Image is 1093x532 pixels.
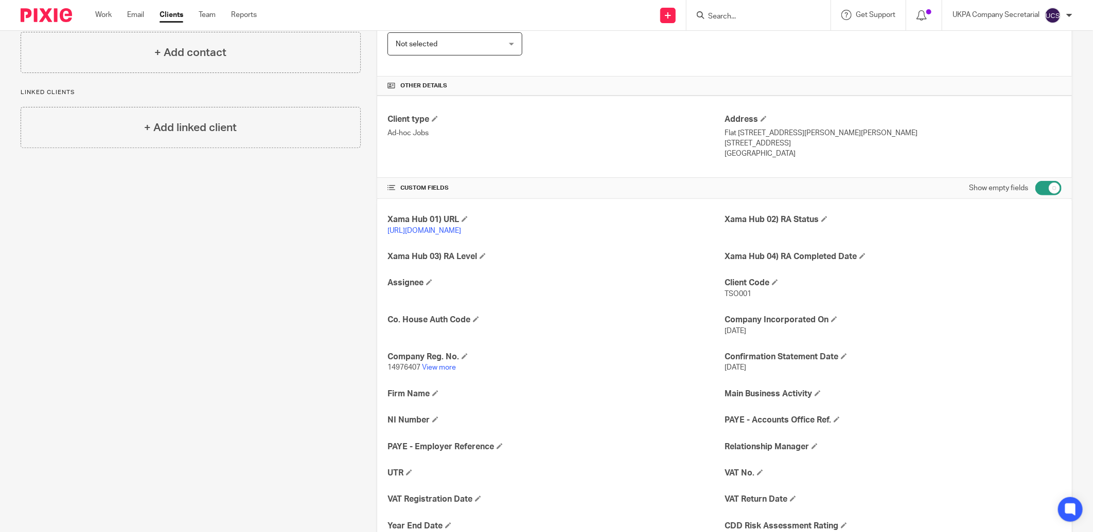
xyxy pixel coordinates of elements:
h4: Client Code [725,278,1062,288]
h4: Relationship Manager [725,442,1062,452]
h4: Confirmation Statement Date [725,352,1062,362]
h4: Xama Hub 03) RA Level [387,251,725,262]
h4: Co. House Auth Code [387,315,725,325]
span: [DATE] [725,364,746,371]
img: Pixie [21,8,72,22]
h4: Xama Hub 01) URL [387,214,725,225]
p: [GEOGRAPHIC_DATA] [725,149,1062,159]
span: Not selected [396,41,437,48]
input: Search [707,12,800,22]
span: 14976407 [387,364,420,371]
h4: VAT Return Date [725,494,1062,505]
span: [DATE] [725,327,746,335]
a: Team [199,10,216,20]
h4: Firm Name [387,389,725,399]
p: [STREET_ADDRESS] [725,138,1062,149]
h4: VAT No. [725,468,1062,479]
h4: PAYE - Accounts Office Ref. [725,415,1062,426]
h4: Xama Hub 04) RA Completed Date [725,251,1062,262]
h4: Main Business Activity [725,389,1062,399]
span: Other details [400,82,447,90]
a: Work [95,10,112,20]
h4: VAT Registration Date [387,494,725,505]
h4: Company Reg. No. [387,352,725,362]
h4: NI Number [387,415,725,426]
p: Ad-hoc Jobs [387,128,725,138]
h4: CUSTOM FIELDS [387,184,725,192]
label: Show empty fields [969,183,1028,193]
a: View more [422,364,456,371]
p: UKPA Company Secretarial [953,10,1039,20]
h4: + Add contact [154,45,226,61]
h4: Client type [387,114,725,125]
h4: Company Incorporated On [725,315,1062,325]
h4: Assignee [387,278,725,288]
a: Email [127,10,144,20]
span: TSO001 [725,290,751,298]
h4: UTR [387,468,725,479]
h4: Xama Hub 02) RA Status [725,214,1062,225]
a: Reports [231,10,257,20]
h4: PAYE - Employer Reference [387,442,725,452]
a: Clients [160,10,183,20]
h4: Address [725,114,1062,125]
p: Flat [STREET_ADDRESS][PERSON_NAME][PERSON_NAME] [725,128,1062,138]
h4: CDD Risk Assessment Rating [725,521,1062,531]
h4: + Add linked client [144,120,237,136]
span: Get Support [856,11,895,19]
a: [URL][DOMAIN_NAME] [387,227,461,234]
img: svg%3E [1045,7,1061,24]
h4: Year End Date [387,521,725,531]
p: Linked clients [21,88,361,97]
